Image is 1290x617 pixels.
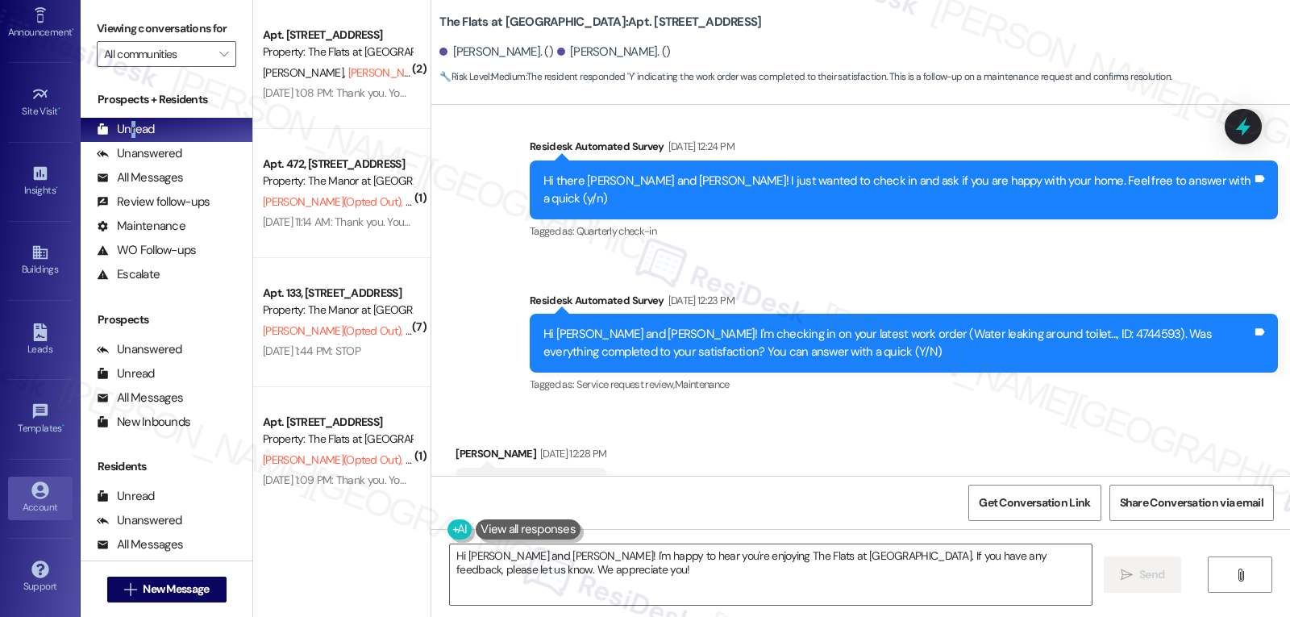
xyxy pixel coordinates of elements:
[263,173,412,190] div: Property: The Manor at [GEOGRAPHIC_DATA]
[97,16,236,41] label: Viewing conversations for
[263,44,412,60] div: Property: The Flats at [GEOGRAPHIC_DATA]
[97,218,185,235] div: Maintenance
[450,544,1092,605] textarea: Hi [PERSON_NAME] and [PERSON_NAME]! I'm happy to hear you're enjoying The Flats at [GEOGRAPHIC_DA...
[1139,566,1164,583] span: Send
[8,319,73,362] a: Leads
[979,494,1090,511] span: Get Conversation Link
[263,194,406,209] span: [PERSON_NAME] (Opted Out)
[8,239,73,282] a: Buildings
[97,121,155,138] div: Unread
[263,452,406,467] span: [PERSON_NAME] (Opted Out)
[97,242,196,259] div: WO Follow-ups
[530,292,1278,315] div: Residesk Automated Survey
[97,365,155,382] div: Unread
[62,420,64,431] span: •
[81,311,252,328] div: Prospects
[664,292,734,309] div: [DATE] 12:23 PM
[263,85,1057,100] div: [DATE] 1:08 PM: Thank you. You will no longer receive texts from this thread. Please reply with '...
[263,27,412,44] div: Apt. [STREET_ADDRESS]
[1104,557,1182,593] button: Send
[97,488,155,505] div: Unread
[439,14,761,31] b: The Flats at [GEOGRAPHIC_DATA]: Apt. [STREET_ADDRESS]
[143,581,209,598] span: New Message
[439,44,553,60] div: [PERSON_NAME]. ()
[97,512,182,529] div: Unanswered
[675,377,730,391] span: Maintenance
[97,266,160,283] div: Escalate
[58,103,60,115] span: •
[1109,485,1274,521] button: Share Conversation via email
[968,485,1101,521] button: Get Conversation Link
[263,431,412,448] div: Property: The Flats at [GEOGRAPHIC_DATA]
[81,91,252,108] div: Prospects + Residents
[664,138,734,155] div: [DATE] 12:24 PM
[8,477,73,520] a: Account
[8,556,73,599] a: Support
[439,70,525,83] strong: 🔧 Risk Level: Medium
[8,398,73,441] a: Templates •
[536,445,606,462] div: [DATE] 12:28 PM
[439,69,1171,85] span: : The resident responded 'Y' indicating the work order was completed to their satisfaction. This ...
[263,156,412,173] div: Apt. 472, [STREET_ADDRESS]
[263,302,412,319] div: Property: The Manor at [GEOGRAPHIC_DATA]
[124,583,136,596] i: 
[8,160,73,203] a: Insights •
[543,326,1252,361] div: Hi [PERSON_NAME] and [PERSON_NAME]! I'm checking in on your latest work order (Water leaking arou...
[104,41,210,67] input: All communities
[263,344,360,358] div: [DATE] 1:44 PM: STOP
[1234,569,1246,582] i: 
[97,390,183,406] div: All Messages
[530,219,1278,243] div: Tagged as:
[263,285,412,302] div: Apt. 133, [STREET_ADDRESS]
[263,414,412,431] div: Apt. [STREET_ADDRESS]
[97,414,190,431] div: New Inbounds
[530,138,1278,161] div: Residesk Automated Survey
[263,323,406,338] span: [PERSON_NAME] (Opted Out)
[97,194,210,211] div: Review follow-ups
[263,215,1055,229] div: [DATE] 11:14 AM: Thank you. You will no longer receive texts from this thread. Please reply with ...
[576,224,656,238] span: Quarterly check-in
[8,81,73,124] a: Site Visit •
[576,377,675,391] span: Service request review ,
[107,577,227,602] button: New Message
[263,65,348,80] span: [PERSON_NAME]
[348,65,486,80] span: [PERSON_NAME] (Opted Out)
[456,445,606,468] div: [PERSON_NAME]
[557,44,671,60] div: [PERSON_NAME]. ()
[97,145,182,162] div: Unanswered
[81,458,252,475] div: Residents
[543,173,1252,207] div: Hi there [PERSON_NAME] and [PERSON_NAME]! I just wanted to check in and ask if you are happy with...
[1120,494,1263,511] span: Share Conversation via email
[263,473,1057,487] div: [DATE] 1:09 PM: Thank you. You will no longer receive texts from this thread. Please reply with '...
[72,24,74,35] span: •
[97,536,183,553] div: All Messages
[1121,569,1133,582] i: 
[56,182,58,194] span: •
[97,169,183,186] div: All Messages
[219,48,228,60] i: 
[97,341,182,358] div: Unanswered
[530,373,1278,396] div: Tagged as:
